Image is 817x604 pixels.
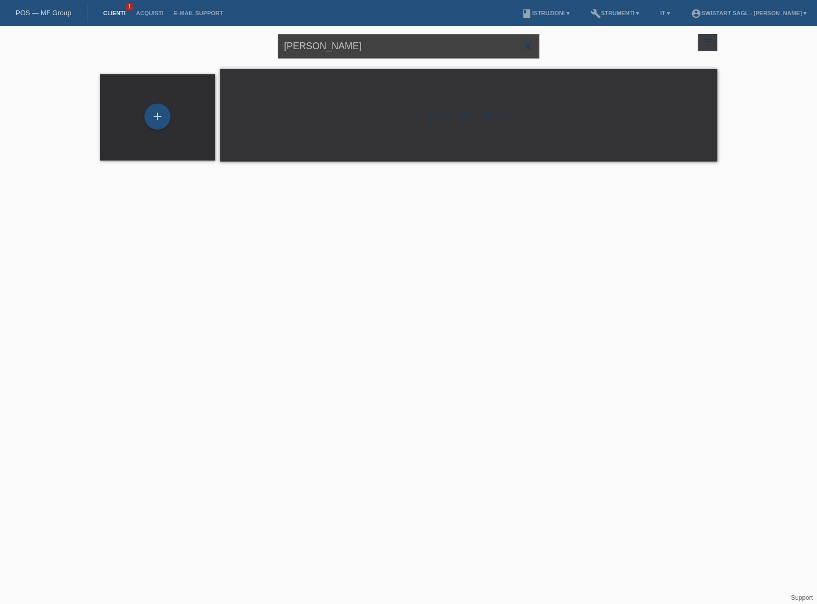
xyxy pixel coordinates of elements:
input: Ricerca... [278,34,539,59]
i: close [521,40,534,52]
a: Support [791,594,813,601]
a: IT ▾ [655,10,675,16]
a: POS — MF Group [16,9,71,17]
i: build [591,8,601,19]
a: buildStrumenti ▾ [585,10,644,16]
i: filter_list [702,36,713,48]
a: Clienti [98,10,131,16]
i: book [521,8,532,19]
a: Acquisti [131,10,169,16]
div: Nessun risultato di ricerca [220,69,717,162]
div: Registrare cliente [145,108,170,126]
a: E-mail Support [169,10,229,16]
i: account_circle [691,8,701,19]
span: 1 [126,3,134,12]
a: account_circleSwistart Sagl - [PERSON_NAME] ▾ [686,10,812,16]
a: bookIstruzioni ▾ [516,10,574,16]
